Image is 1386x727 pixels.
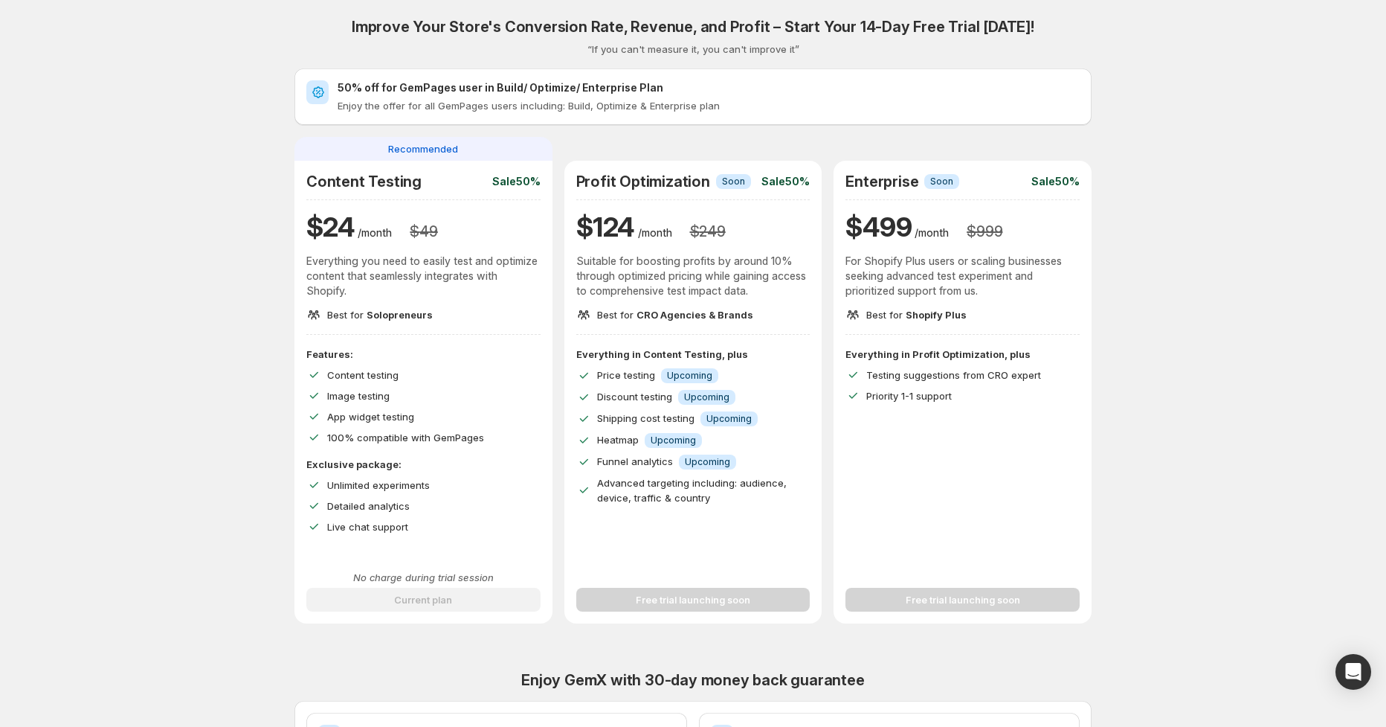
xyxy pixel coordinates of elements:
span: Heatmap [597,434,639,446]
h2: Profit Optimization [576,173,710,190]
p: Best for [327,307,433,322]
h2: Enjoy GemX with 30-day money back guarantee [294,671,1092,689]
p: Best for [866,307,967,322]
span: Upcoming [667,370,712,382]
span: 100% compatible with GemPages [327,432,484,443]
span: Upcoming [706,413,752,425]
span: Content testing [327,369,399,381]
h2: Enterprise [845,173,918,190]
p: “If you can't measure it, you can't improve it” [587,42,799,57]
p: Sale 50% [1031,174,1080,189]
span: Live chat support [327,521,408,533]
p: For Shopify Plus users or scaling businesses seeking advanced test experiment and prioritized sup... [845,254,1080,298]
span: Shipping cost testing [597,412,694,424]
span: Detailed analytics [327,500,410,512]
p: /month [638,225,672,240]
h1: $ 124 [576,209,635,245]
p: /month [358,225,392,240]
span: Upcoming [651,435,696,446]
span: Image testing [327,390,390,402]
p: Features: [306,347,541,362]
h3: $ 49 [410,222,437,240]
p: Sale 50% [761,174,810,189]
span: Shopify Plus [906,309,967,321]
span: Funnel analytics [597,455,673,467]
span: Recommended [388,141,458,156]
span: Priority 1-1 support [866,390,952,402]
span: Price testing [597,369,655,381]
p: Best for [597,307,753,322]
span: Unlimited experiments [327,479,430,491]
h1: $ 24 [306,209,355,245]
span: Soon [722,176,745,188]
h3: $ 999 [967,222,1002,240]
p: /month [915,225,949,240]
p: Suitable for boosting profits by around 10% through optimized pricing while gaining access to com... [576,254,810,298]
p: No charge during trial session [306,570,541,585]
span: Soon [930,176,953,188]
span: App widget testing [327,411,414,423]
span: Discount testing [597,391,672,403]
p: Sale 50% [492,174,541,189]
span: Testing suggestions from CRO expert [866,369,1041,381]
span: Upcoming [684,391,729,403]
h2: Content Testing [306,173,422,190]
p: Enjoy the offer for all GemPages users including: Build, Optimize & Enterprise plan [338,98,1080,113]
div: Open Intercom Messenger [1335,654,1371,690]
span: Upcoming [685,456,730,468]
span: Advanced targeting including: audience, device, traffic & country [597,477,787,504]
p: Everything in Profit Optimization, plus [845,347,1080,362]
p: Everything you need to easily test and optimize content that seamlessly integrates with Shopify. [306,254,541,298]
h1: $ 499 [845,209,912,245]
p: Exclusive package: [306,457,541,472]
span: Solopreneurs [367,309,433,321]
h3: $ 249 [690,222,726,240]
span: CRO Agencies & Brands [636,309,753,321]
p: Everything in Content Testing, plus [576,347,810,362]
h2: 50% off for GemPages user in Build/ Optimize/ Enterprise Plan [338,80,1080,95]
h2: Improve Your Store's Conversion Rate, Revenue, and Profit – Start Your 14-Day Free Trial [DATE]! [352,18,1034,36]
